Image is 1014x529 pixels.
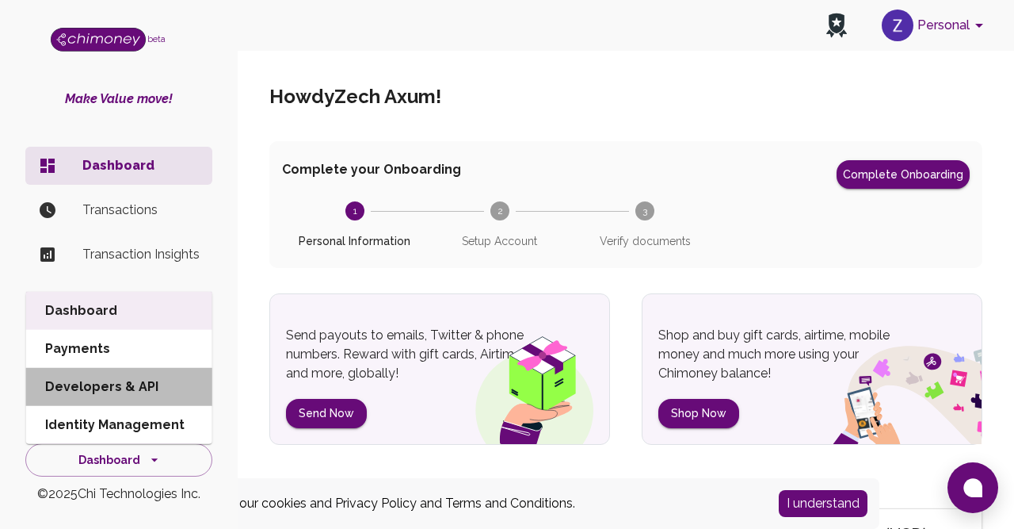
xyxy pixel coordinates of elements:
[82,201,200,220] p: Transactions
[882,10,913,41] img: avatar
[82,245,200,264] p: Transaction Insights
[26,292,212,330] li: Dashboard
[579,233,711,249] span: Verify documents
[791,328,982,444] img: social spend
[26,406,212,444] li: Identity Management
[269,477,982,502] h5: Wallets
[82,156,200,175] p: Dashboard
[82,289,200,309] p: Organisations
[947,462,998,513] button: Open chat window
[20,494,755,513] div: By using this site, you are agreeing to our cookies and and .
[837,160,970,189] button: Complete Onboarding
[282,160,461,189] span: Complete your Onboarding
[25,443,212,477] button: Dashboard
[779,490,867,517] button: Accept cookies
[288,233,421,249] span: Personal Information
[286,399,367,428] button: Send Now
[433,233,566,249] span: Setup Account
[447,325,609,444] img: gift box
[147,34,166,44] span: beta
[445,496,573,511] a: Terms and Conditions
[335,496,417,511] a: Privacy Policy
[269,84,441,109] h5: Howdy Zech Axum !
[642,205,647,217] text: 3
[875,5,995,46] button: account of current user
[286,326,542,383] p: Send payouts to emails, Twitter & phone numbers. Reward with gift cards, Airtime, and more, globa...
[26,368,212,406] li: Developers & API
[26,330,212,368] li: Payments
[51,28,146,52] img: Logo
[658,326,914,383] p: Shop and buy gift cards, airtime, mobile money and much more using your Chimoney balance!
[497,205,502,217] text: 2
[658,399,739,428] button: Shop Now
[353,205,356,217] text: 1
